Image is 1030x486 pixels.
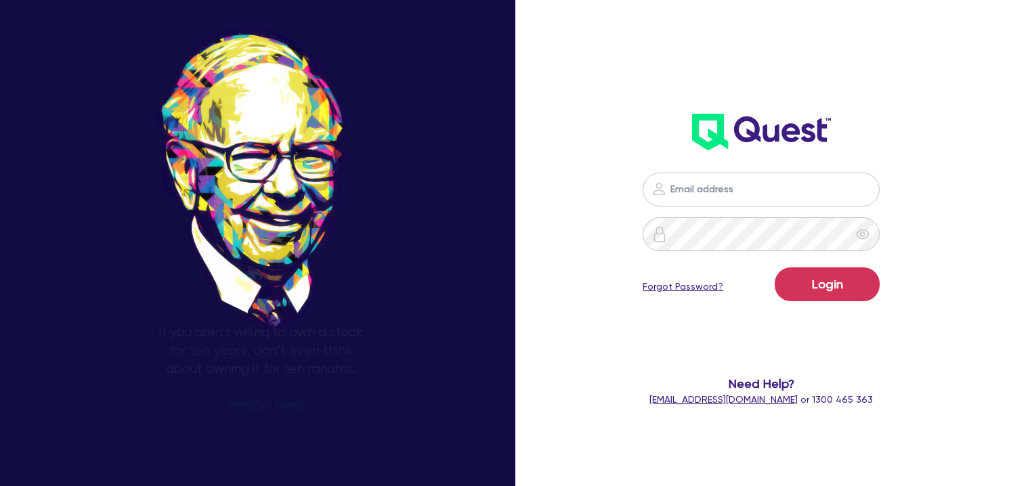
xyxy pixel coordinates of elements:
img: icon-password [651,181,667,197]
span: eye [856,227,870,241]
span: Need Help? [628,374,895,393]
span: or 1300 465 363 [649,394,873,405]
img: icon-password [651,226,668,242]
a: Forgot Password? [643,280,723,294]
img: wH2k97JdezQIQAAAABJRU5ErkJggg== [692,114,831,150]
button: Login [775,267,880,301]
input: Email address [643,173,880,206]
a: [EMAIL_ADDRESS][DOMAIN_NAME] [649,394,798,405]
span: - [PERSON_NAME] [219,401,303,412]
